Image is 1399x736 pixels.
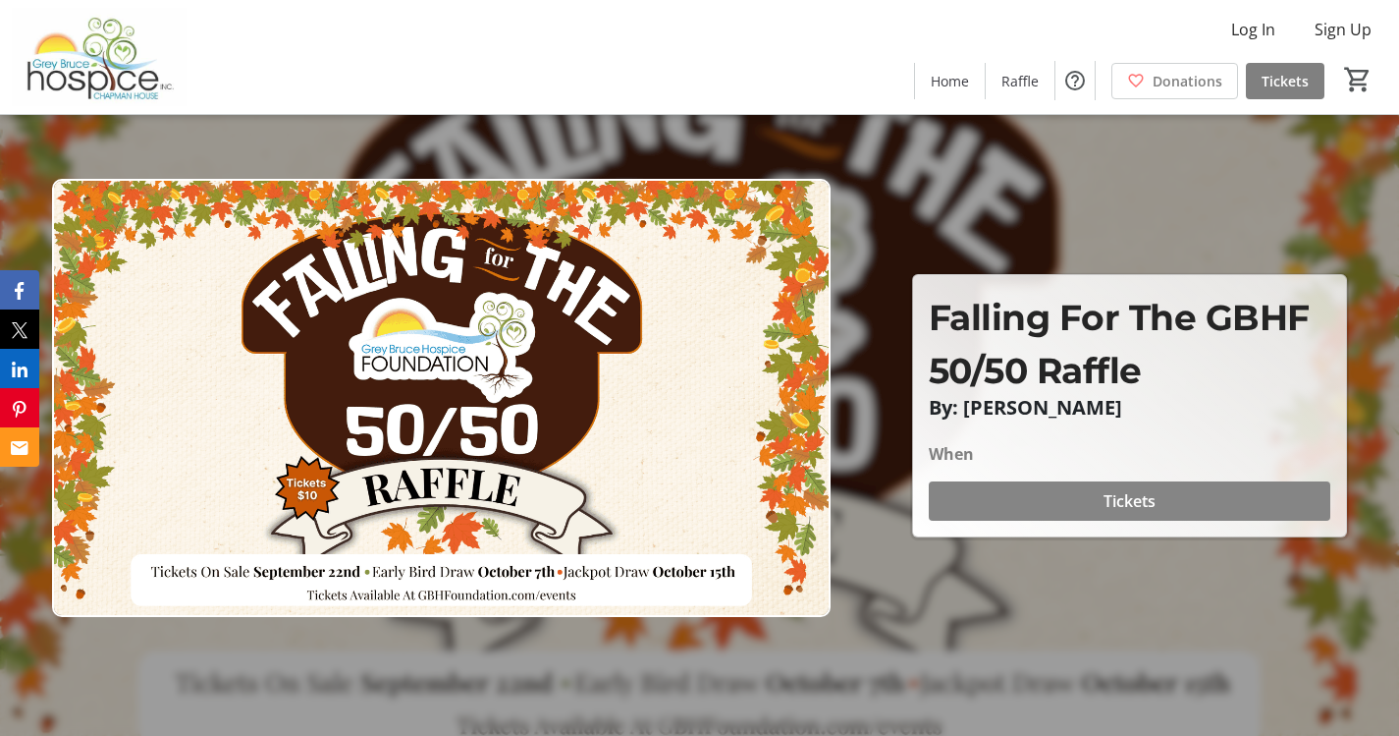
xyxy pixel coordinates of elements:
[986,63,1054,99] a: Raffle
[929,397,1330,419] p: By: [PERSON_NAME]
[1246,63,1324,99] a: Tickets
[1315,18,1372,41] span: Sign Up
[1111,63,1238,99] a: Donations
[52,179,831,617] img: Campaign CTA Media Photo
[929,481,1330,521] button: Tickets
[1215,14,1291,45] button: Log In
[931,71,969,91] span: Home
[1103,489,1156,513] span: Tickets
[929,442,974,466] div: When
[1153,71,1222,91] span: Donations
[929,296,1310,392] span: Falling For The GBHF 50/50 Raffle
[1055,61,1095,100] button: Help
[12,8,187,106] img: Grey Bruce Hospice's Logo
[1299,14,1387,45] button: Sign Up
[1001,71,1039,91] span: Raffle
[1231,18,1275,41] span: Log In
[1340,62,1375,97] button: Cart
[1262,71,1309,91] span: Tickets
[915,63,985,99] a: Home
